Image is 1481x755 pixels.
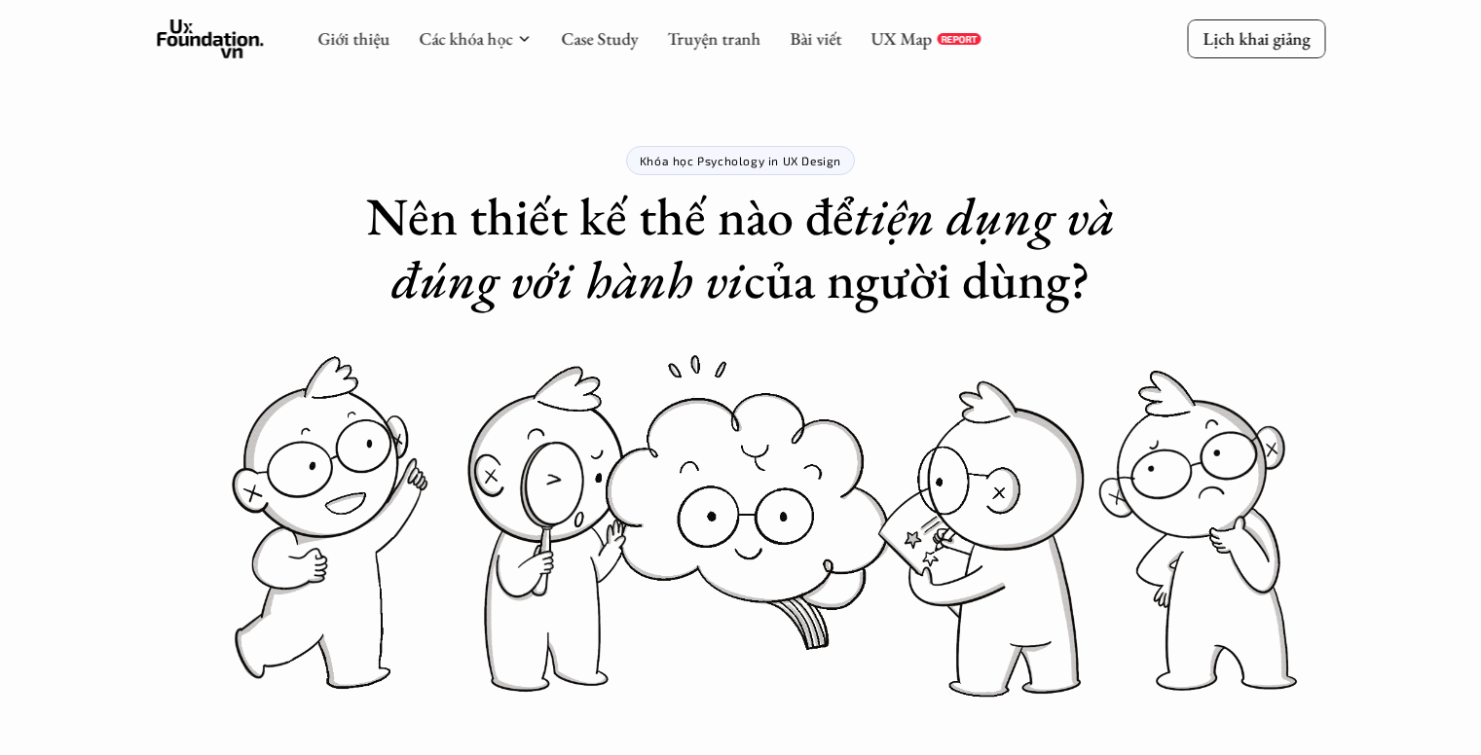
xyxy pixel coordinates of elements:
[790,27,841,50] a: Bài viết
[317,27,389,50] a: Giới thiệu
[870,27,932,50] a: UX Map
[391,182,1128,313] em: tiện dụng và đúng với hành vi
[667,27,760,50] a: Truyện tranh
[561,27,638,50] a: Case Study
[419,27,512,50] a: Các khóa học
[640,154,841,167] p: Khóa học Psychology in UX Design
[1187,19,1325,57] a: Lịch khai giảng
[352,185,1130,311] h1: Nên thiết kế thế nào để của người dùng?
[937,33,981,45] a: REPORT
[1203,27,1310,50] p: Lịch khai giảng
[941,33,977,45] p: REPORT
